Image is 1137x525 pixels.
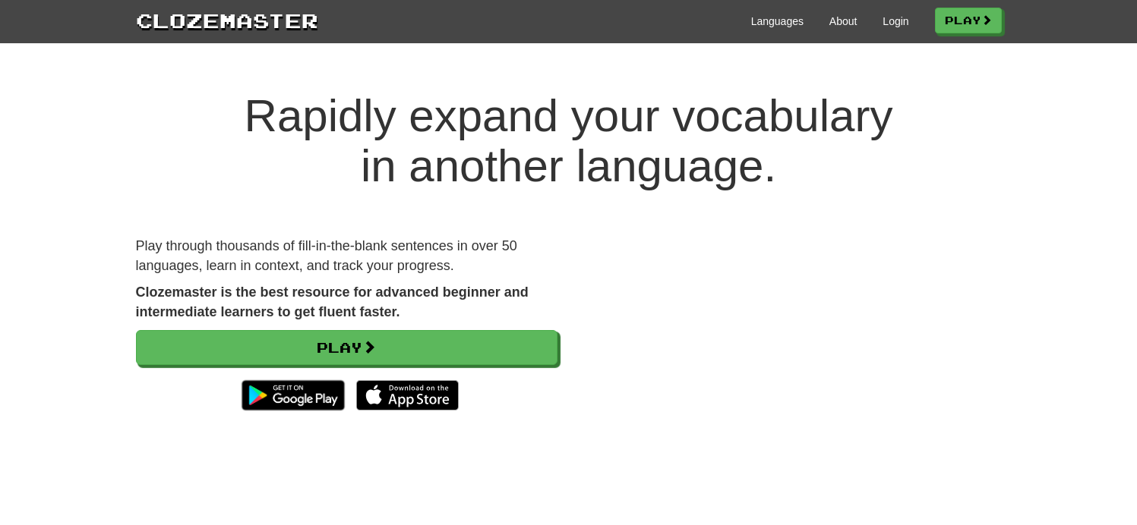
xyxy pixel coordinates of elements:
[935,8,1002,33] a: Play
[234,373,352,418] img: Get it on Google Play
[136,330,557,365] a: Play
[136,6,318,34] a: Clozemaster
[829,14,857,29] a: About
[136,285,529,319] strong: Clozemaster is the best resource for advanced beginner and intermediate learners to get fluent fa...
[356,380,459,410] img: Download_on_the_App_Store_Badge_US-UK_135x40-25178aeef6eb6b83b96f5f2d004eda3bffbb37122de64afbaef7...
[883,14,908,29] a: Login
[751,14,804,29] a: Languages
[136,237,557,275] p: Play through thousands of fill-in-the-blank sentences in over 50 languages, learn in context, and...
